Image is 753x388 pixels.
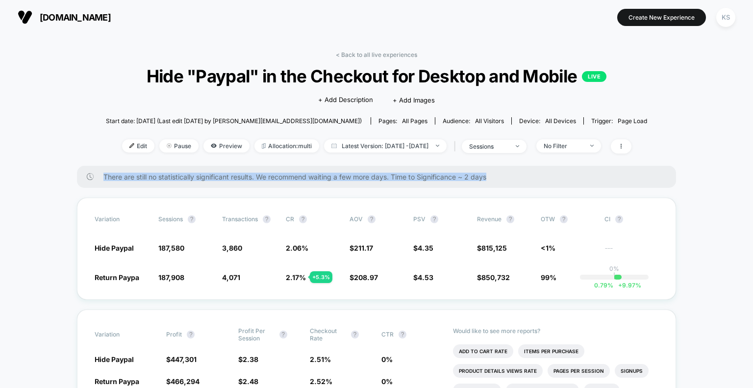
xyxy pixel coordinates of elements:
[222,215,258,223] span: Transactions
[453,364,543,378] li: Product Details Views Rate
[560,215,568,223] button: ?
[254,139,319,153] span: Allocation: multi
[516,145,519,147] img: end
[354,273,378,282] span: 208.97
[713,7,738,27] button: KS
[413,273,433,282] span: $
[413,215,426,223] span: PSV
[166,377,200,386] span: $
[613,272,615,280] p: |
[238,377,258,386] span: $
[544,142,583,150] div: No Filter
[203,139,250,153] span: Preview
[613,282,641,289] span: 9.97 %
[591,117,647,125] div: Trigger:
[481,244,507,252] span: 815,125
[477,215,502,223] span: Revenue
[481,273,510,282] span: 850,732
[436,145,439,147] img: end
[541,215,595,223] span: OTW
[477,244,507,252] span: $
[95,327,149,342] span: Variation
[475,117,504,125] span: All Visitors
[350,273,378,282] span: $
[477,273,510,282] span: $
[286,244,308,252] span: 2.06 %
[166,331,182,338] span: Profit
[336,51,417,58] a: < Back to all live experiences
[443,117,504,125] div: Audience:
[716,8,735,27] div: KS
[506,215,514,223] button: ?
[171,355,197,363] span: 447,301
[286,215,294,223] span: CR
[393,96,435,104] span: + Add Images
[95,355,134,363] span: Hide Paypal
[222,244,242,252] span: 3,860
[418,244,433,252] span: 4.35
[286,273,306,282] span: 2.17 %
[350,244,373,252] span: $
[171,377,200,386] span: 466,294
[243,355,258,363] span: 2.38
[604,215,658,223] span: CI
[166,355,197,363] span: $
[399,331,406,338] button: ?
[548,364,610,378] li: Pages Per Session
[453,327,658,335] p: Would like to see more reports?
[18,10,32,25] img: Visually logo
[582,71,606,82] p: LIVE
[430,215,438,223] button: ?
[15,9,114,25] button: [DOMAIN_NAME]
[279,331,287,338] button: ?
[40,12,111,23] span: [DOMAIN_NAME]
[262,143,266,149] img: rebalance
[310,327,346,342] span: Checkout Rate
[617,9,706,26] button: Create New Experience
[158,215,183,223] span: Sessions
[604,245,658,253] span: ---
[310,355,331,363] span: 2.51 %
[381,377,393,386] span: 0 %
[263,215,271,223] button: ?
[381,331,394,338] span: CTR
[590,145,594,147] img: end
[95,215,149,223] span: Variation
[452,139,462,154] span: |
[541,273,556,282] span: 99%
[106,117,362,125] span: Start date: [DATE] (Last edit [DATE] by [PERSON_NAME][EMAIL_ADDRESS][DOMAIN_NAME])
[188,215,196,223] button: ?
[167,143,172,148] img: end
[518,344,584,358] li: Items Per Purchase
[318,95,373,105] span: + Add Description
[238,355,258,363] span: $
[122,139,154,153] span: Edit
[324,139,447,153] span: Latest Version: [DATE] - [DATE]
[381,355,393,363] span: 0 %
[238,327,275,342] span: Profit Per Session
[299,215,307,223] button: ?
[615,215,623,223] button: ?
[310,271,332,283] div: + 5.3 %
[368,215,376,223] button: ?
[95,273,139,282] span: Return Paypa
[615,364,649,378] li: Signups
[618,117,647,125] span: Page Load
[350,215,363,223] span: AOV
[331,143,337,148] img: calendar
[158,273,184,282] span: 187,908
[453,344,513,358] li: Add To Cart Rate
[511,117,583,125] span: Device:
[609,265,619,272] p: 0%
[413,244,433,252] span: $
[129,143,134,148] img: edit
[618,282,622,289] span: +
[354,244,373,252] span: 211.17
[402,117,427,125] span: all pages
[95,377,139,386] span: Return Paypa
[159,139,199,153] span: Pause
[158,244,184,252] span: 187,580
[103,173,656,181] span: There are still no statistically significant results. We recommend waiting a few more days . Time...
[351,331,359,338] button: ?
[541,244,555,252] span: <1%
